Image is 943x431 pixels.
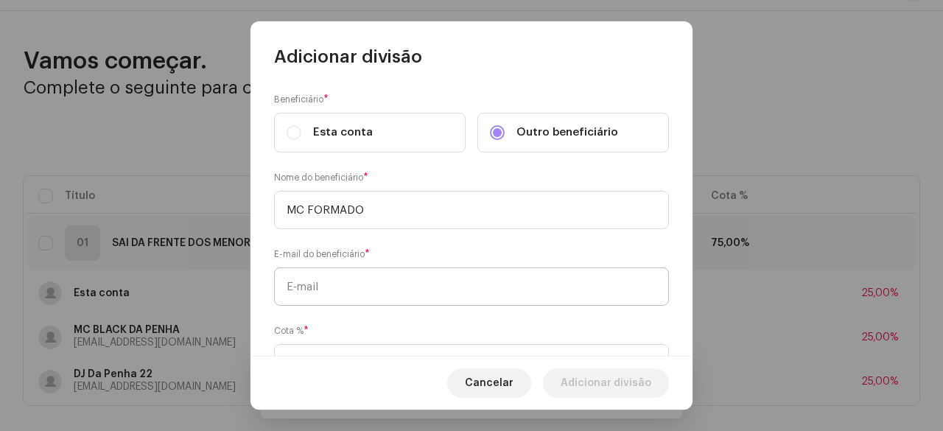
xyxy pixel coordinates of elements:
span: Cancelar [465,368,513,398]
small: Cota % [274,323,304,338]
small: Beneficiário [274,92,323,107]
button: Cancelar [447,368,531,398]
span: Outro beneficiário [516,125,618,141]
span: Adicionar divisão [561,368,651,398]
input: Adicionar o nome [274,191,669,229]
button: Adicionar divisão [543,368,669,398]
small: Nome do beneficiário [274,170,363,185]
span: Esta conta [313,125,373,141]
input: Insira a % de quota [274,344,669,382]
small: E-mail do beneficiário [274,247,365,262]
input: E-mail [274,267,669,306]
span: Adicionar divisão [274,45,422,69]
